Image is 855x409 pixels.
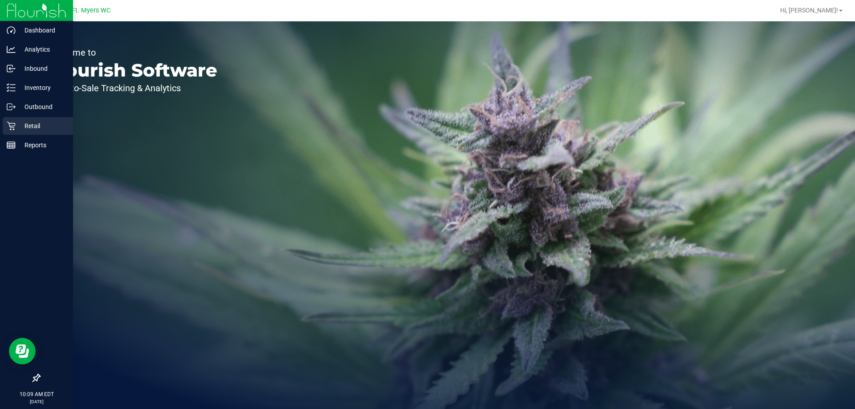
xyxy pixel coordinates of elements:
[7,45,16,54] inline-svg: Analytics
[16,63,69,74] p: Inbound
[16,101,69,112] p: Outbound
[7,121,16,130] inline-svg: Retail
[48,48,217,57] p: Welcome to
[48,61,217,79] p: Flourish Software
[780,7,838,14] span: Hi, [PERSON_NAME]!
[7,64,16,73] inline-svg: Inbound
[16,121,69,131] p: Retail
[7,141,16,150] inline-svg: Reports
[48,84,217,93] p: Seed-to-Sale Tracking & Analytics
[7,26,16,35] inline-svg: Dashboard
[9,338,36,364] iframe: Resource center
[4,390,69,398] p: 10:09 AM EDT
[16,44,69,55] p: Analytics
[16,82,69,93] p: Inventory
[72,7,110,14] span: Ft. Myers WC
[7,102,16,111] inline-svg: Outbound
[4,398,69,405] p: [DATE]
[16,140,69,150] p: Reports
[16,25,69,36] p: Dashboard
[7,83,16,92] inline-svg: Inventory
